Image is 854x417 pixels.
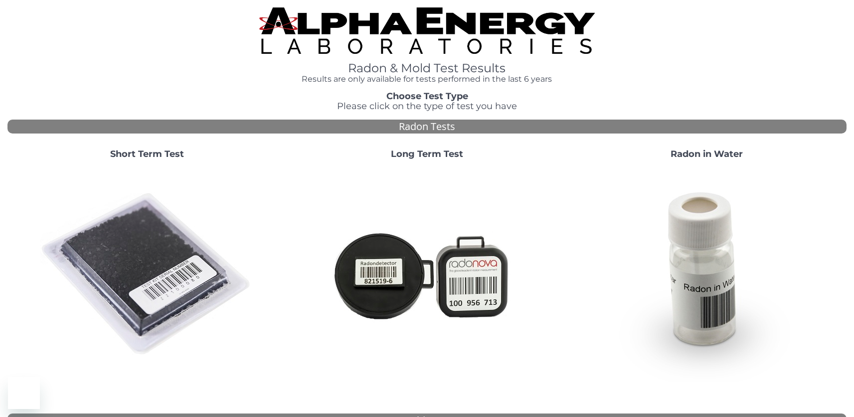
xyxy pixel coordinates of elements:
[259,62,595,75] h1: Radon & Mold Test Results
[7,120,847,134] div: Radon Tests
[599,167,814,382] img: RadoninWater.jpg
[391,148,463,159] strong: Long Term Test
[8,377,40,409] iframe: Button to launch messaging window
[386,91,468,102] strong: Choose Test Type
[110,148,184,159] strong: Short Term Test
[671,148,743,159] strong: Radon in Water
[337,101,517,112] span: Please click on the type of test you have
[40,167,254,382] img: ShortTerm.jpg
[320,167,534,382] img: Radtrak2vsRadtrak3.jpg
[259,7,595,54] img: TightCrop.jpg
[259,75,595,84] h4: Results are only available for tests performed in the last 6 years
